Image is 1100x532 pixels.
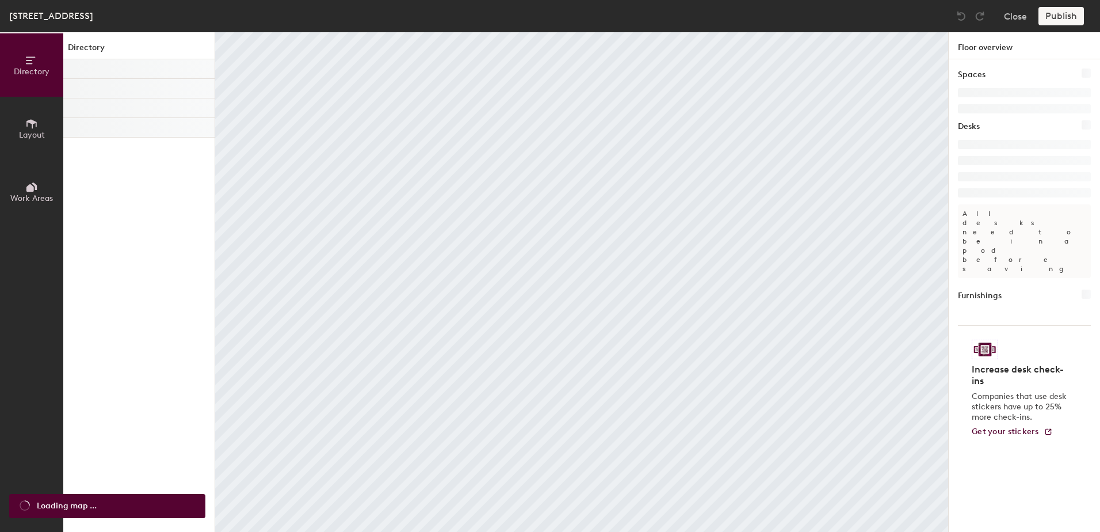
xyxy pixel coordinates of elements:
[972,427,1053,437] a: Get your stickers
[19,130,45,140] span: Layout
[10,193,53,203] span: Work Areas
[958,204,1091,278] p: All desks need to be in a pod before saving
[14,67,49,77] span: Directory
[9,9,93,23] div: [STREET_ADDRESS]
[972,392,1070,423] p: Companies that use desk stickers have up to 25% more check-ins.
[37,500,97,512] span: Loading map ...
[974,10,986,22] img: Redo
[972,364,1070,387] h4: Increase desk check-ins
[1004,7,1027,25] button: Close
[958,120,980,133] h1: Desks
[956,10,967,22] img: Undo
[63,41,215,59] h1: Directory
[972,340,998,359] img: Sticker logo
[958,290,1002,302] h1: Furnishings
[215,32,948,532] canvas: Map
[958,69,986,81] h1: Spaces
[972,427,1039,436] span: Get your stickers
[949,32,1100,59] h1: Floor overview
